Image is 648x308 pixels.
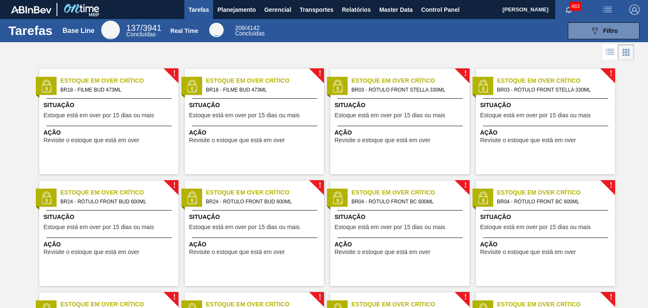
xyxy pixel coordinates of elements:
img: Logout [629,5,640,15]
span: BR04 - RÓTULO FRONT BC 600ML [497,197,608,206]
span: Relatórios [342,5,370,15]
span: ! [319,182,321,189]
span: Ação [335,128,467,137]
span: ! [173,182,175,189]
span: Ação [43,128,176,137]
span: ! [319,70,321,77]
span: Estoque está em over por 15 dias ou mais [335,112,445,119]
span: Situação [335,213,467,222]
span: / 3941 [126,23,161,32]
span: ! [173,294,175,300]
div: Base Line [101,21,120,39]
span: BR24 - RÓTULO FRONT BUD 600ML [206,197,317,206]
h1: Tarefas [8,26,53,35]
span: ! [464,294,467,300]
span: Estoque em Over Crítico [206,188,324,197]
span: / 4142 [235,24,259,31]
span: 483 [570,2,581,11]
span: Planejamento [217,5,256,15]
span: Revisite o estoque que está em over [335,137,430,143]
span: Estoque está em over por 15 dias ou mais [335,224,445,230]
span: Revisite o estoque que está em over [189,137,285,143]
span: Master Data [379,5,413,15]
span: Ação [189,240,322,249]
span: ! [610,182,612,189]
div: Visão em Cards [618,44,634,60]
img: status [331,192,344,204]
div: Base Line [62,27,94,35]
span: Control Panel [421,5,459,15]
span: Situação [480,101,613,110]
div: Base Line [126,24,161,37]
span: Gerencial [264,5,291,15]
span: Estoque está em over por 15 dias ou mais [480,112,591,119]
span: Estoque está em over por 15 dias ou mais [189,112,300,119]
span: Situação [189,213,322,222]
img: status [477,80,489,92]
span: Estoque em Over Crítico [497,188,615,197]
span: Estoque está em over por 15 dias ou mais [43,112,154,119]
img: status [40,80,53,92]
span: Tarefas [189,5,209,15]
img: status [40,192,53,204]
span: Estoque em Over Crítico [60,76,178,85]
span: Revisite o estoque que está em over [189,249,285,255]
img: status [186,192,198,204]
span: ! [610,70,612,77]
span: BR24 - RÓTULO FRONT BUD 600ML [60,197,172,206]
span: Estoque está em over por 15 dias ou mais [480,224,591,230]
span: BR18 - FILME BUD 473ML [60,85,172,95]
span: Situação [335,101,467,110]
div: Real Time [209,23,224,37]
span: 137 [126,23,140,32]
button: Filtro [568,22,640,39]
button: Notificações [555,4,582,16]
span: ! [464,182,467,189]
img: TNhmsLtSVTkK8tSr43FrP2fwEKptu5GPRR3wAAAABJRU5ErkJggg== [11,6,51,14]
span: Estoque está em over por 15 dias ou mais [43,224,154,230]
span: Filtro [603,27,618,34]
span: Ação [43,240,176,249]
span: Estoque em Over Crítico [60,188,178,197]
span: Situação [189,101,322,110]
span: Estoque está em over por 15 dias ou mais [189,224,300,230]
div: Visão em Lista [602,44,618,60]
span: BR04 - RÓTULO FRONT BC 600ML [351,197,463,206]
span: Ação [189,128,322,137]
span: Revisite o estoque que está em over [43,137,139,143]
span: Transportes [300,5,333,15]
div: Real Time [170,27,198,34]
span: BR03 - RÓTULO FRONT STELLA 330ML [497,85,608,95]
span: Estoque em Over Crítico [351,76,470,85]
span: 208 [235,24,245,31]
span: Situação [43,213,176,222]
span: BR18 - FILME BUD 473ML [206,85,317,95]
span: Situação [43,101,176,110]
span: ! [464,70,467,77]
span: Ação [480,128,613,137]
img: status [331,80,344,92]
span: Revisite o estoque que está em over [480,137,576,143]
span: ! [173,70,175,77]
span: Revisite o estoque que está em over [480,249,576,255]
span: ! [610,294,612,300]
span: Revisite o estoque que está em over [43,249,139,255]
img: status [477,192,489,204]
span: Situação [480,213,613,222]
span: Revisite o estoque que está em over [335,249,430,255]
span: Estoque em Over Crítico [351,188,470,197]
span: Ação [480,240,613,249]
span: Estoque em Over Crítico [497,76,615,85]
span: Concluídas [126,31,156,38]
div: Real Time [235,25,265,36]
span: Estoque em Over Crítico [206,76,324,85]
span: ! [319,294,321,300]
span: BR03 - RÓTULO FRONT STELLA 330ML [351,85,463,95]
span: Concluídas [235,30,265,37]
img: userActions [602,5,613,15]
img: status [186,80,198,92]
span: Ação [335,240,467,249]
